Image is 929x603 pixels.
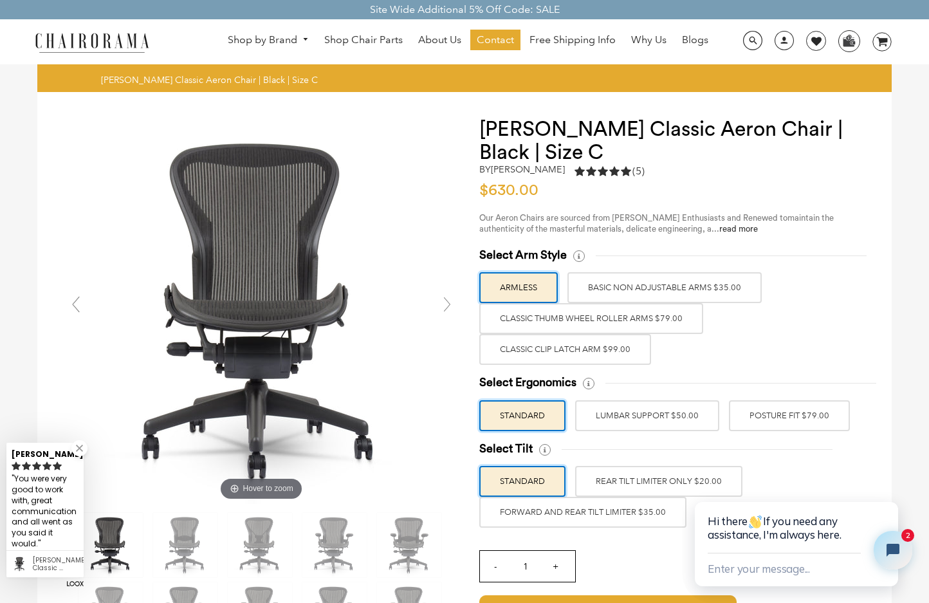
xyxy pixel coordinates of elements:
span: Contact [477,33,514,47]
label: STANDARD [479,466,566,497]
a: Contact [470,30,520,50]
span: Select Arm Style [479,248,567,263]
span: Select Ergonomics [479,375,576,390]
a: 5.0 rating (5 votes) [575,164,645,181]
label: FORWARD AND REAR TILT LIMITER $35.00 [479,497,686,528]
a: Why Us [625,30,673,50]
span: Shop Chair Parts [324,33,403,47]
div: [PERSON_NAME] [12,444,78,460]
label: BASIC NON ADJUSTABLE ARMS $35.00 [567,272,762,303]
span: $630.00 [479,183,538,198]
label: STANDARD [479,400,566,431]
label: POSTURE FIT $79.00 [729,400,850,431]
a: Shop by Brand [221,30,315,50]
a: read more [719,225,758,233]
input: - [480,551,511,582]
img: Herman Miller Classic Aeron Chair | Black | Size C - chairorama [153,513,217,577]
a: [PERSON_NAME] [491,163,565,175]
label: LUMBAR SUPPORT $50.00 [575,400,719,431]
div: You were very good to work with, great communication and all went as you said it would. [12,472,78,552]
span: Blogs [682,33,708,47]
img: Herman Miller Classic Aeron Chair | Black | Size C - chairorama [228,513,292,577]
span: Why Us [631,33,667,47]
label: Classic Thumb Wheel Roller Arms $79.00 [479,303,703,334]
svg: rating icon full [53,461,62,470]
svg: rating icon full [42,461,51,470]
span: About Us [418,33,461,47]
span: Free Shipping Info [529,33,616,47]
label: REAR TILT LIMITER ONLY $20.00 [575,466,742,497]
nav: DesktopNavigation [211,30,724,53]
nav: breadcrumbs [101,74,322,86]
img: Herman Miller Classic Aeron Chair | Black | Size C - chairorama [377,513,441,577]
a: Free Shipping Info [523,30,622,50]
svg: rating icon full [12,461,21,470]
span: Our Aeron Chairs are sourced from [PERSON_NAME] Enthusiasts and Renewed to [479,214,787,222]
h1: [PERSON_NAME] Classic Aeron Chair | Black | Size C [479,118,867,164]
a: Shop Chair Parts [318,30,409,50]
span: (5) [632,165,645,178]
img: Herman Miller Classic Aeron Chair | Black | Size C - chairorama [302,513,367,577]
h2: by [479,164,565,175]
input: + [540,551,571,582]
img: Herman Miller Classic Aeron Chair | Black | Size C - chairorama [68,118,454,504]
svg: rating icon full [22,461,31,470]
span: Select Tilt [479,441,533,456]
iframe: Tidio Chat [682,461,929,603]
label: ARMLESS [479,272,558,303]
img: Herman Miller Classic Aeron Chair | Black | Size C - chairorama [78,513,143,577]
label: Classic Clip Latch Arm $99.00 [479,334,651,365]
a: Blogs [676,30,715,50]
img: WhatsApp_Image_2024-07-12_at_16.23.01.webp [839,31,859,50]
div: 5.0 rating (5 votes) [575,164,645,178]
span: [PERSON_NAME] Classic Aeron Chair | Black | Size C [101,74,318,86]
img: chairorama [28,31,156,53]
svg: rating icon full [32,461,41,470]
a: Herman Miller Classic Aeron Chair | Black | Size C - chairoramaHover to zoom [68,304,454,316]
a: About Us [412,30,468,50]
div: Herman Miller Classic Aeron Chair | Black | Size C [33,557,78,572]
